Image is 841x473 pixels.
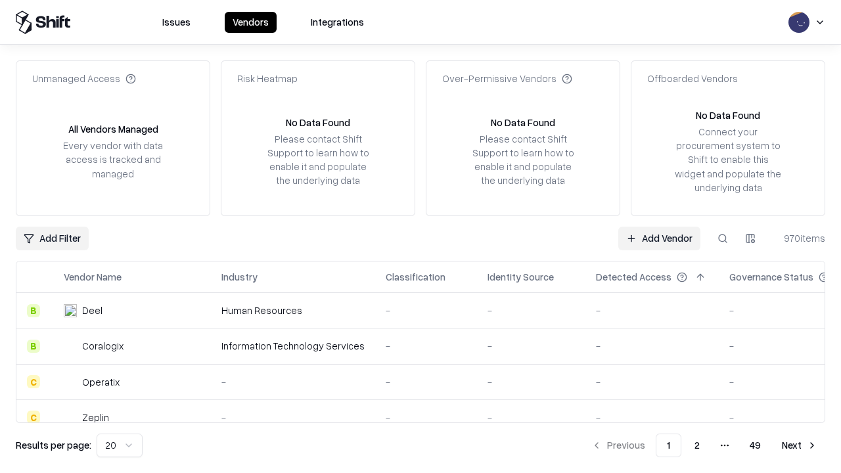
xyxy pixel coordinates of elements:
[618,227,700,250] a: Add Vendor
[673,125,783,194] div: Connect your procurement system to Shift to enable this widget and populate the underlying data
[82,411,109,424] div: Zeplin
[82,304,102,317] div: Deel
[596,375,708,389] div: -
[64,375,77,388] img: Operatix
[488,270,554,284] div: Identity Source
[488,304,575,317] div: -
[696,108,760,122] div: No Data Found
[596,339,708,353] div: -
[64,304,77,317] img: Deel
[729,270,813,284] div: Governance Status
[154,12,198,33] button: Issues
[221,270,258,284] div: Industry
[16,438,91,452] p: Results per page:
[647,72,738,85] div: Offboarded Vendors
[64,411,77,424] img: Zeplin
[773,231,825,245] div: 970 items
[596,270,671,284] div: Detected Access
[386,339,466,353] div: -
[491,116,555,129] div: No Data Found
[221,339,365,353] div: Information Technology Services
[774,434,825,457] button: Next
[237,72,298,85] div: Risk Heatmap
[221,411,365,424] div: -
[303,12,372,33] button: Integrations
[386,375,466,389] div: -
[221,375,365,389] div: -
[468,132,578,188] div: Please contact Shift Support to learn how to enable it and populate the underlying data
[386,411,466,424] div: -
[739,434,771,457] button: 49
[82,339,124,353] div: Coralogix
[596,304,708,317] div: -
[488,411,575,424] div: -
[27,304,40,317] div: B
[64,270,122,284] div: Vendor Name
[263,132,373,188] div: Please contact Shift Support to learn how to enable it and populate the underlying data
[64,340,77,353] img: Coralogix
[442,72,572,85] div: Over-Permissive Vendors
[386,270,445,284] div: Classification
[225,12,277,33] button: Vendors
[27,340,40,353] div: B
[286,116,350,129] div: No Data Found
[58,139,168,180] div: Every vendor with data access is tracked and managed
[27,375,40,388] div: C
[27,411,40,424] div: C
[82,375,120,389] div: Operatix
[16,227,89,250] button: Add Filter
[583,434,825,457] nav: pagination
[68,122,158,136] div: All Vendors Managed
[386,304,466,317] div: -
[32,72,136,85] div: Unmanaged Access
[684,434,710,457] button: 2
[596,411,708,424] div: -
[656,434,681,457] button: 1
[488,339,575,353] div: -
[221,304,365,317] div: Human Resources
[488,375,575,389] div: -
